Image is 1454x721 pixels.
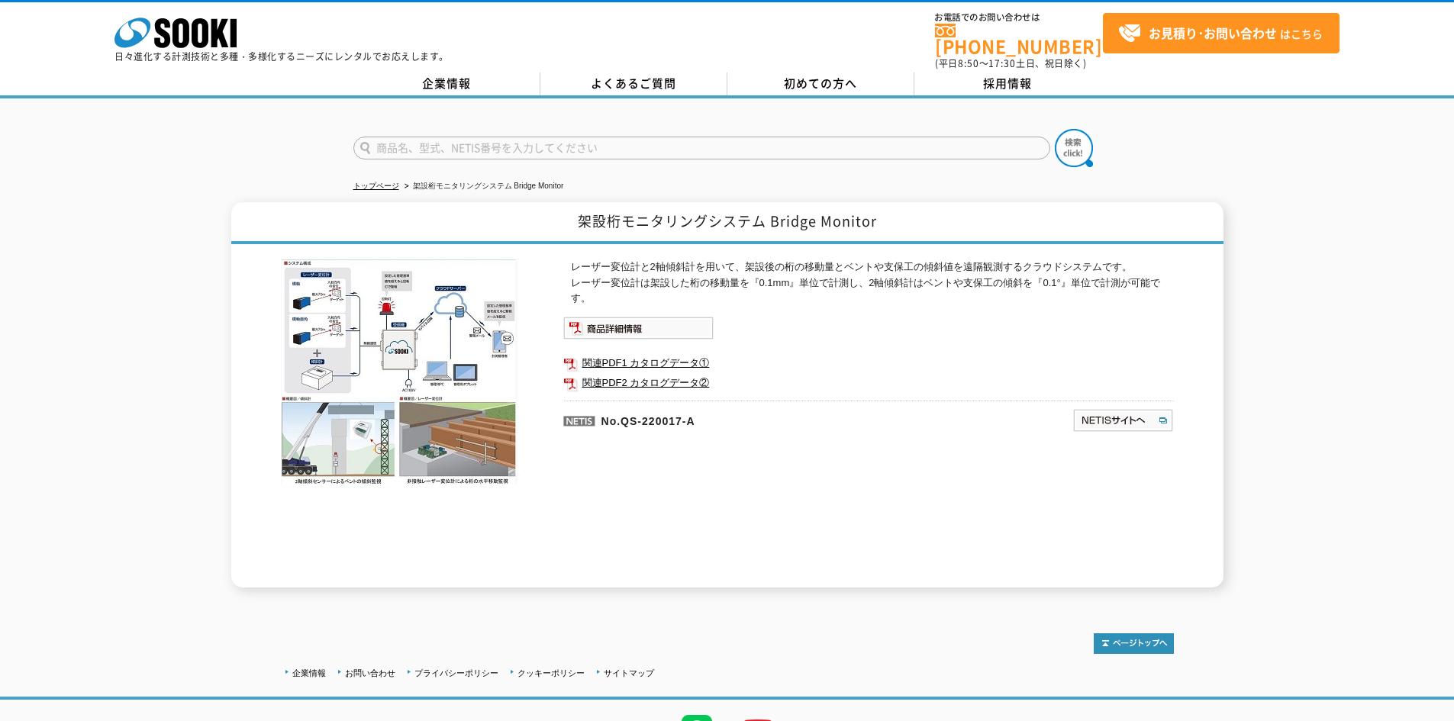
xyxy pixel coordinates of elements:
[114,52,449,61] p: 日々進化する計測技術と多種・多様化するニーズにレンタルでお応えします。
[1103,13,1340,53] a: お見積り･お問い合わせはこちら
[1094,633,1174,654] img: トップページへ
[563,373,1174,393] a: 関連PDF2 カタログデータ②
[292,668,326,678] a: 企業情報
[988,56,1016,70] span: 17:30
[414,668,498,678] a: プライバシーポリシー
[935,13,1103,22] span: お電話でのお問い合わせは
[914,72,1101,95] a: 採用情報
[935,56,1086,70] span: (平日 ～ 土日、祝日除く)
[345,668,395,678] a: お問い合わせ
[540,72,727,95] a: よくあるご質問
[563,353,1174,373] a: 関連PDF1 カタログデータ①
[353,137,1050,159] input: 商品名、型式、NETIS番号を入力してください
[1055,129,1093,167] img: btn_search.png
[1118,22,1323,45] span: はこちら
[784,75,857,92] span: 初めての方へ
[353,182,399,190] a: トップページ
[571,259,1174,307] p: レーザー変位計と2軸傾斜計を用いて、架設後の桁の移動量とベントや支保工の傾斜値を遠隔観測するクラウドシステムです。 レーザー変位計は架設した桁の移動量を『0.1mm』単位で計測し、2軸傾斜計はベ...
[231,202,1223,244] h1: 架設桁モニタリングシステム Bridge Monitor
[401,179,564,195] li: 架設桁モニタリングシステム Bridge Monitor
[563,401,925,437] p: No.QS-220017-A
[1072,408,1174,433] img: NETISサイトへ
[958,56,979,70] span: 8:50
[935,24,1103,55] a: [PHONE_NUMBER]
[727,72,914,95] a: 初めての方へ
[281,259,517,484] img: 架設桁モニタリングシステム Bridge Monitor
[1149,24,1277,42] strong: お見積り･お問い合わせ
[563,325,714,336] a: 商品詳細情報システム
[353,72,540,95] a: 企業情報
[563,317,714,340] img: 商品詳細情報システム
[604,668,654,678] a: サイトマップ
[517,668,585,678] a: クッキーポリシー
